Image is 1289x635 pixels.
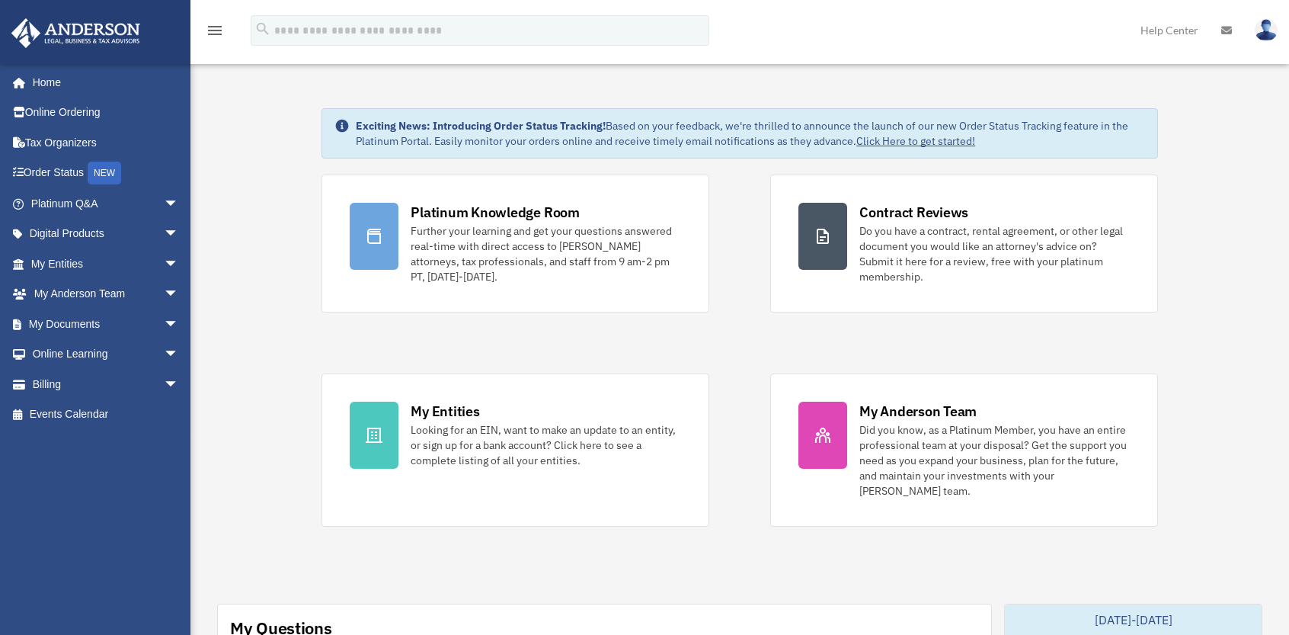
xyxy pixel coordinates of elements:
[164,279,194,310] span: arrow_drop_down
[164,309,194,340] span: arrow_drop_down
[859,422,1130,499] div: Did you know, as a Platinum Member, you have an entire professional team at your disposal? Get th...
[859,402,977,421] div: My Anderson Team
[164,188,194,220] span: arrow_drop_down
[1005,605,1262,635] div: [DATE]-[DATE]
[11,188,202,219] a: Platinum Q&Aarrow_drop_down
[856,134,975,148] a: Click Here to get started!
[206,27,224,40] a: menu
[356,119,606,133] strong: Exciting News: Introducing Order Status Tracking!
[11,219,202,249] a: Digital Productsarrow_drop_down
[356,118,1145,149] div: Based on your feedback, we're thrilled to announce the launch of our new Order Status Tracking fe...
[411,203,580,222] div: Platinum Knowledge Room
[859,223,1130,284] div: Do you have a contract, rental agreement, or other legal document you would like an attorney's ad...
[88,162,121,184] div: NEW
[1255,19,1278,41] img: User Pic
[206,21,224,40] i: menu
[7,18,145,48] img: Anderson Advisors Platinum Portal
[411,422,681,468] div: Looking for an EIN, want to make an update to an entity, or sign up for a bank account? Click her...
[11,98,202,128] a: Online Ordering
[411,402,479,421] div: My Entities
[164,369,194,400] span: arrow_drop_down
[770,175,1158,313] a: Contract Reviews Do you have a contract, rental agreement, or other legal document you would like...
[164,219,194,250] span: arrow_drop_down
[11,67,194,98] a: Home
[11,127,202,158] a: Tax Organizers
[11,369,202,399] a: Billingarrow_drop_down
[164,249,194,280] span: arrow_drop_down
[770,374,1158,527] a: My Anderson Team Did you know, as a Platinum Member, you have an entire professional team at your...
[11,279,202,309] a: My Anderson Teamarrow_drop_down
[11,399,202,430] a: Events Calendar
[254,21,271,37] i: search
[859,203,968,222] div: Contract Reviews
[11,339,202,370] a: Online Learningarrow_drop_down
[164,339,194,370] span: arrow_drop_down
[411,223,681,284] div: Further your learning and get your questions answered real-time with direct access to [PERSON_NAM...
[11,249,202,279] a: My Entitiesarrow_drop_down
[321,175,709,313] a: Platinum Knowledge Room Further your learning and get your questions answered real-time with dire...
[11,309,202,339] a: My Documentsarrow_drop_down
[11,158,202,189] a: Order StatusNEW
[321,374,709,527] a: My Entities Looking for an EIN, want to make an update to an entity, or sign up for a bank accoun...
